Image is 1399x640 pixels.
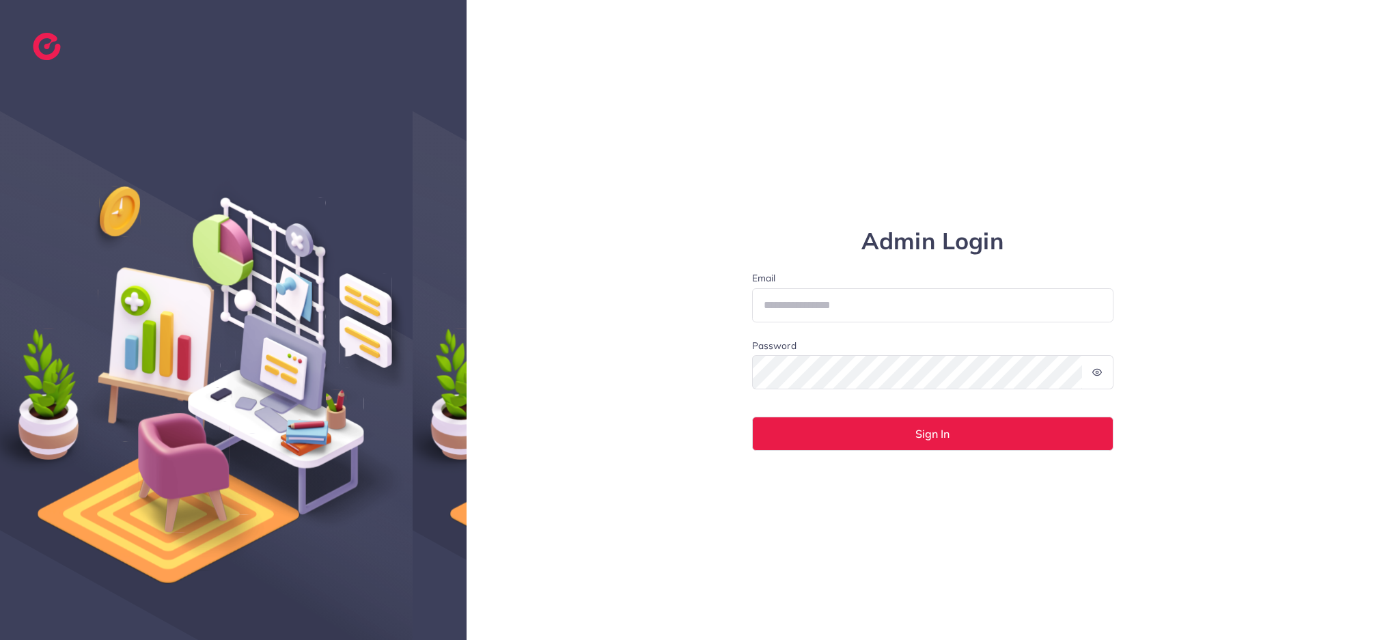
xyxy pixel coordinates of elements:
[752,339,797,352] label: Password
[33,33,61,60] img: logo
[752,227,1114,255] h1: Admin Login
[752,417,1114,451] button: Sign In
[752,271,1114,285] label: Email
[915,428,950,439] span: Sign In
